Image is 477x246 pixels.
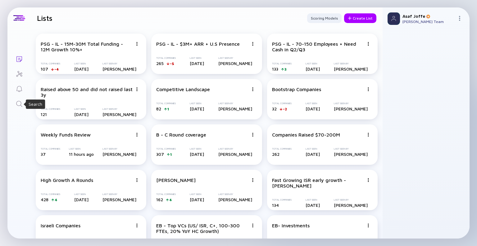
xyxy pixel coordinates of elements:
[102,151,136,157] div: [PERSON_NAME]
[102,62,136,65] div: Last Seen By
[156,41,240,47] div: PSG - IL - $3M+ ARR + U.S Presence
[334,147,368,150] div: Last Seen By
[41,66,48,72] span: 107
[306,62,320,65] div: Last Seen
[156,147,176,150] div: Total Companies
[170,152,172,157] div: 1
[190,57,204,59] div: Last Seen
[102,197,136,202] div: [PERSON_NAME]
[69,147,94,150] div: Last Seen
[306,106,320,111] div: [DATE]
[102,238,136,241] div: Last Seen By
[41,197,48,202] span: 428
[41,238,60,241] div: Total Companies
[7,51,31,66] a: Lists
[306,66,320,72] div: [DATE]
[218,57,252,59] div: Last Seen By
[334,66,368,72] div: [PERSON_NAME]
[218,106,252,111] div: [PERSON_NAME]
[41,108,60,110] div: Total Companies
[41,41,133,52] div: PSG - IL - 15M-30M Total Funding - 12M Growth 10%+
[306,147,320,150] div: Last Seen
[272,66,278,72] span: 133
[251,87,255,91] img: Menu
[156,223,248,234] div: EB - Top VCs (US/ ISR, C+, 100-300 FTEs, 20% YoY HC Growth)
[55,197,57,202] div: 4
[190,147,204,150] div: Last Seen
[218,147,252,150] div: Last Seen By
[334,62,368,65] div: Last Seen By
[170,61,174,66] div: -5
[306,198,320,201] div: Last Seen
[135,224,139,227] img: Menu
[272,86,321,92] div: Bootstrap Companies
[272,177,364,188] div: Fast Growing ISR early growth - [PERSON_NAME]
[156,151,164,157] span: 307
[272,151,279,157] span: 262
[190,197,204,202] div: [DATE]
[135,42,139,46] img: Menu
[156,57,176,59] div: Total Companies
[7,81,31,96] a: Reminders
[167,107,169,111] div: 1
[334,151,368,157] div: [PERSON_NAME]
[366,224,370,227] img: Menu
[272,147,292,150] div: Total Companies
[41,177,93,183] div: High Growth A Rounds
[7,96,31,111] a: Search
[251,133,255,137] img: Menu
[218,61,252,66] div: [PERSON_NAME]
[334,106,368,111] div: [PERSON_NAME]
[366,87,370,91] img: Menu
[41,147,60,150] div: Total Companies
[102,193,136,196] div: Last Seen By
[41,132,91,137] div: Weekly Funds Review
[74,62,89,65] div: Last Seen
[169,197,172,202] div: 4
[218,102,252,105] div: Last Seen By
[74,108,89,110] div: Last Seen
[29,101,42,107] div: Search
[272,62,292,65] div: Total Companies
[334,102,368,105] div: Last Seen By
[402,19,455,24] div: [PERSON_NAME] Team
[190,106,204,111] div: [DATE]
[283,107,287,111] div: -2
[402,13,455,19] div: Asaf Joffe
[54,67,59,72] div: -4
[272,132,340,137] div: Companies Raised $70-200M
[272,41,364,52] div: PSG - IL - 70-150 Employees + Need Cash in Q2/Q3
[135,87,139,91] img: Menu
[344,13,376,23] button: Create List
[156,61,164,66] span: 265
[41,223,80,228] div: Israeli Companies
[69,151,94,157] div: 11 hours ago
[272,198,292,201] div: Total Companies
[7,66,31,81] a: Investor Map
[366,42,370,46] img: Menu
[307,13,342,23] button: Scoring Models
[135,178,139,182] img: Menu
[190,102,204,105] div: Last Seen
[156,132,206,137] div: B - C Round coverage
[190,151,204,157] div: [DATE]
[284,67,287,72] div: 3
[272,202,279,208] span: 134
[388,12,400,25] img: Profile Picture
[102,108,136,110] div: Last Seen By
[457,16,462,21] img: Menu
[251,42,255,46] img: Menu
[102,112,136,117] div: [PERSON_NAME]
[156,86,210,92] div: Competitive Landscape
[41,86,133,98] div: Raised above 50 and did not raised last 3y
[135,133,139,137] img: Menu
[272,106,277,111] span: 32
[156,177,196,183] div: [PERSON_NAME]
[156,106,161,111] span: 82
[102,147,136,150] div: Last Seen By
[41,193,60,196] div: Total Companies
[218,151,252,157] div: [PERSON_NAME]
[74,238,89,241] div: Last Seen
[272,223,310,228] div: EB- Investments
[156,197,163,202] span: 162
